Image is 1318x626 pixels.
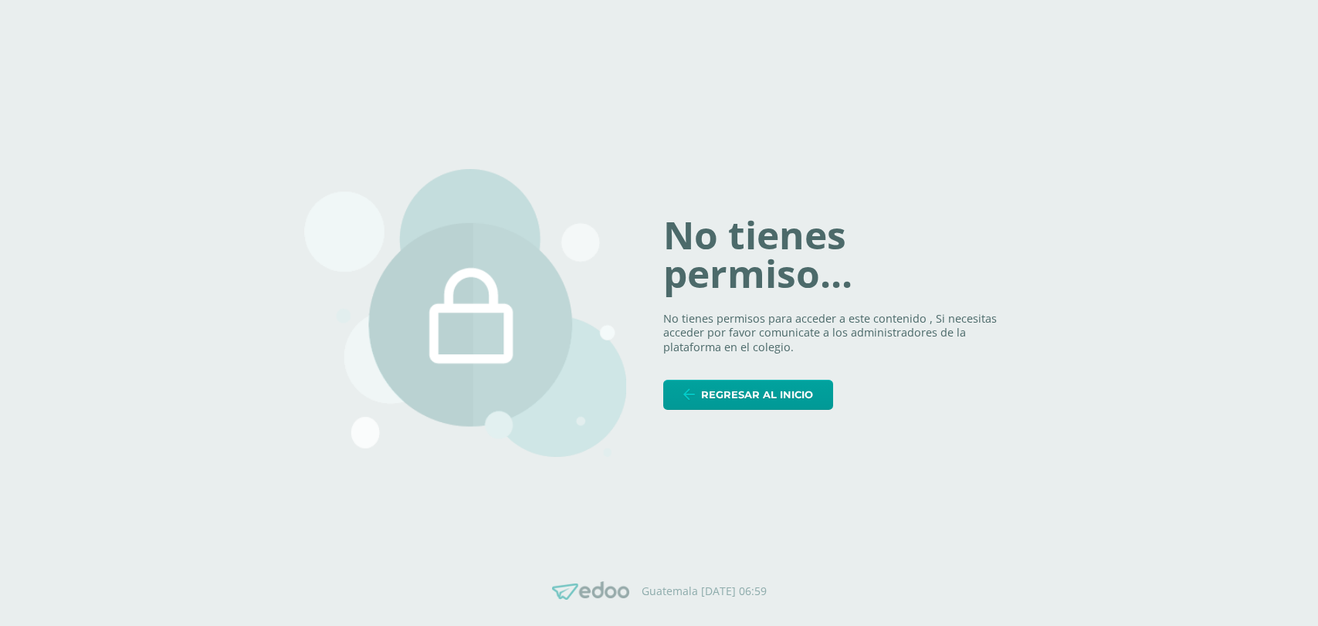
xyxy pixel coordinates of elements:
img: Edoo [552,581,629,601]
a: Regresar al inicio [663,380,833,410]
p: No tienes permisos para acceder a este contenido , Si necesitas acceder por favor comunicate a lo... [663,312,1014,355]
span: Regresar al inicio [701,381,813,409]
h1: No tienes permiso... [663,216,1014,293]
img: 403.png [304,169,627,458]
p: Guatemala [DATE] 06:59 [642,584,767,598]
